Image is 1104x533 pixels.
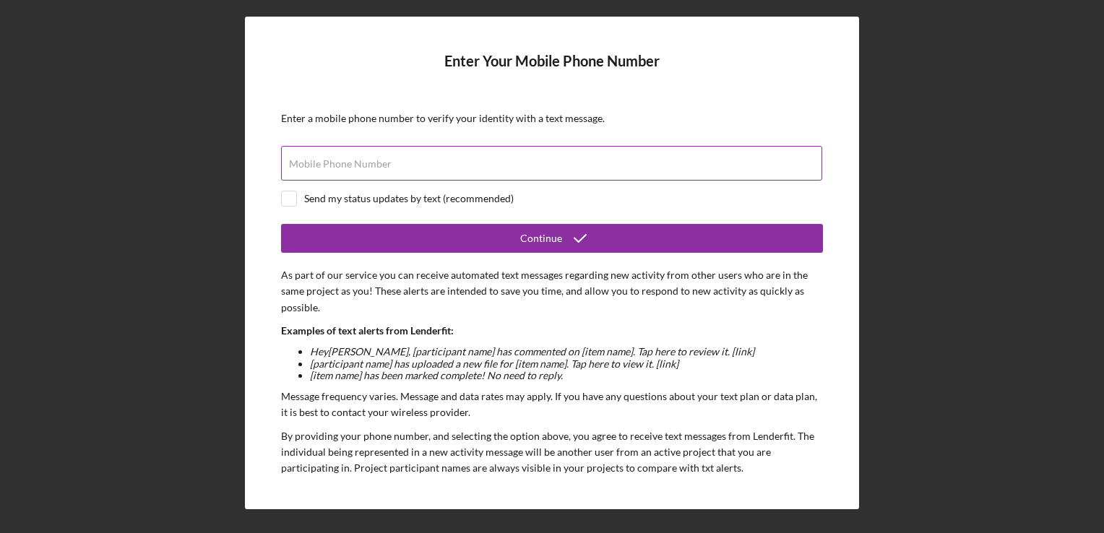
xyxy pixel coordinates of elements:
[289,158,392,170] label: Mobile Phone Number
[281,53,823,91] h4: Enter Your Mobile Phone Number
[310,370,823,381] li: [item name] has been marked complete! No need to reply.
[281,113,823,124] div: Enter a mobile phone number to verify your identity with a text message.
[281,267,823,316] p: As part of our service you can receive automated text messages regarding new activity from other ...
[520,224,562,253] div: Continue
[281,323,823,339] p: Examples of text alerts from Lenderfit:
[281,389,823,421] p: Message frequency varies. Message and data rates may apply. If you have any questions about your ...
[281,224,823,253] button: Continue
[304,193,514,204] div: Send my status updates by text (recommended)
[310,358,823,370] li: [participant name] has uploaded a new file for [item name]. Tap here to view it. [link]
[310,346,823,357] li: Hey [PERSON_NAME] , [participant name] has commented on [item name]. Tap here to review it. [link]
[281,428,823,477] p: By providing your phone number, and selecting the option above, you agree to receive text message...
